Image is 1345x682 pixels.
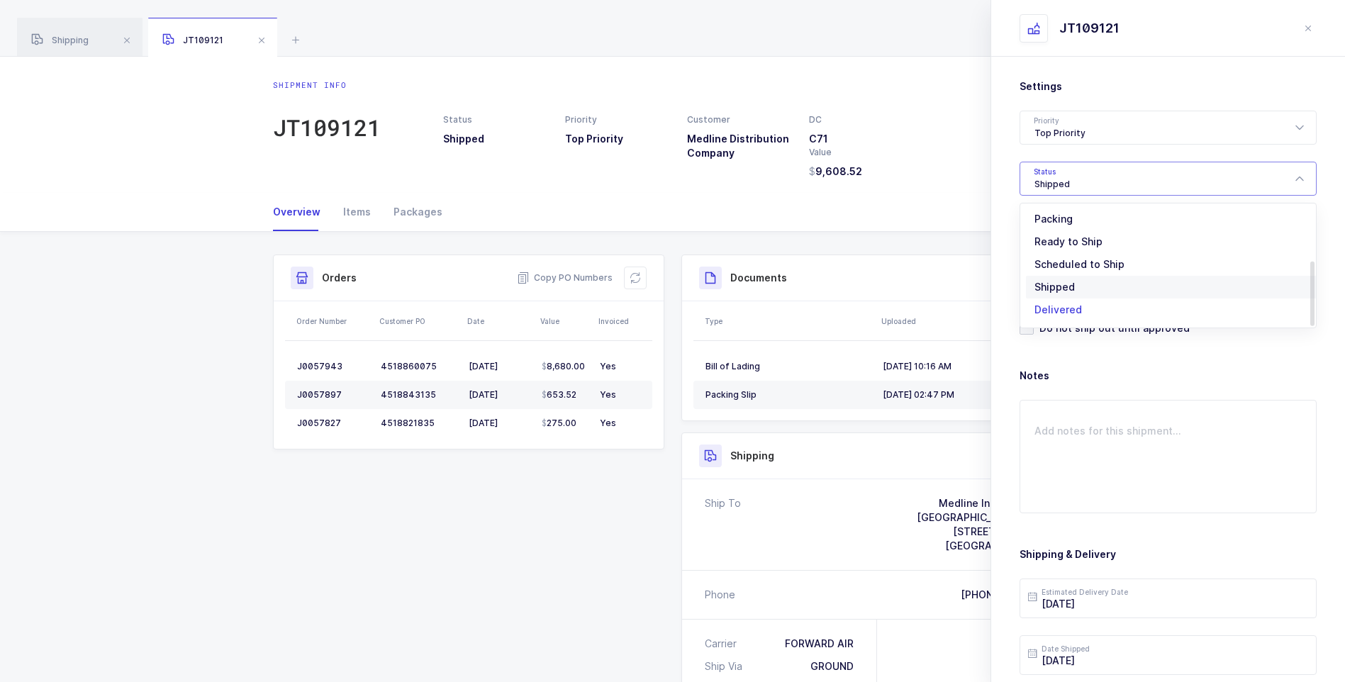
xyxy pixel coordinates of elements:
span: 9,608.52 [809,164,862,179]
span: Yes [600,361,616,371]
div: Packages [382,193,442,231]
h3: Medline Distribution Company [687,132,792,160]
h3: Shipped [443,132,548,146]
div: [DATE] [469,389,530,401]
span: JT109121 [162,35,223,45]
div: J0057827 [297,418,369,429]
div: FORWARD AIR [785,637,854,651]
div: Phone [705,588,735,602]
h3: Settings [1020,79,1317,94]
div: Overview [273,193,332,231]
div: [DATE] [469,361,530,372]
span: Shipped [1034,281,1075,293]
div: 4518821835 [381,418,457,429]
div: DC [809,113,914,126]
div: Uploaded [881,315,1056,327]
span: [GEOGRAPHIC_DATA] [945,540,1049,552]
button: Copy PO Numbers [517,271,613,285]
h3: Notes [1020,369,1317,383]
span: 275.00 [542,418,576,429]
div: Customer PO [379,315,459,327]
div: Carrier [705,637,742,651]
div: Items [332,193,382,231]
div: Order Number [296,315,371,327]
div: Type [705,315,873,327]
div: [PHONE_NUMBER] [961,588,1049,602]
h3: Orders [322,271,357,285]
div: JT109121 [1059,20,1120,37]
span: Yes [600,418,616,428]
div: GROUND [810,659,854,673]
div: 4518843135 [381,389,457,401]
div: [STREET_ADDRESS] [917,525,1049,539]
span: 8,680.00 [542,361,585,372]
span: Shipping [31,35,89,45]
div: Bill of Lading [705,361,871,372]
div: [DATE] 02:47 PM [883,389,1049,401]
div: J0057943 [297,361,369,372]
div: Value [809,146,914,159]
div: Ship To [705,496,741,553]
div: Shipment info [273,79,381,91]
h3: Shipping & Delivery [1020,547,1317,561]
span: 653.52 [542,389,576,401]
span: Scheduled to Ship [1034,258,1124,270]
h3: Documents [730,271,787,285]
h3: C71 [809,132,914,146]
div: Medline Industries, LP [917,496,1049,510]
span: Ready to Ship [1034,235,1103,247]
span: Yes [600,389,616,400]
div: Status [443,113,548,126]
div: Value [540,315,590,327]
div: Ship Via [705,659,748,673]
div: Customer [687,113,792,126]
div: Priority [565,113,670,126]
h3: Shipping [730,449,774,463]
h3: Top Priority [565,132,670,146]
div: [DATE] [469,418,530,429]
div: Invoiced [598,315,648,327]
div: [DATE] 10:16 AM [883,361,1049,372]
button: close drawer [1300,20,1317,37]
div: [GEOGRAPHIC_DATA] - C71 [917,510,1049,525]
div: Packing Slip [705,389,871,401]
div: Date [467,315,532,327]
span: Packing [1034,213,1073,225]
div: J0057897 [297,389,369,401]
span: Delivered [1034,303,1082,315]
div: 4518860075 [381,361,457,372]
